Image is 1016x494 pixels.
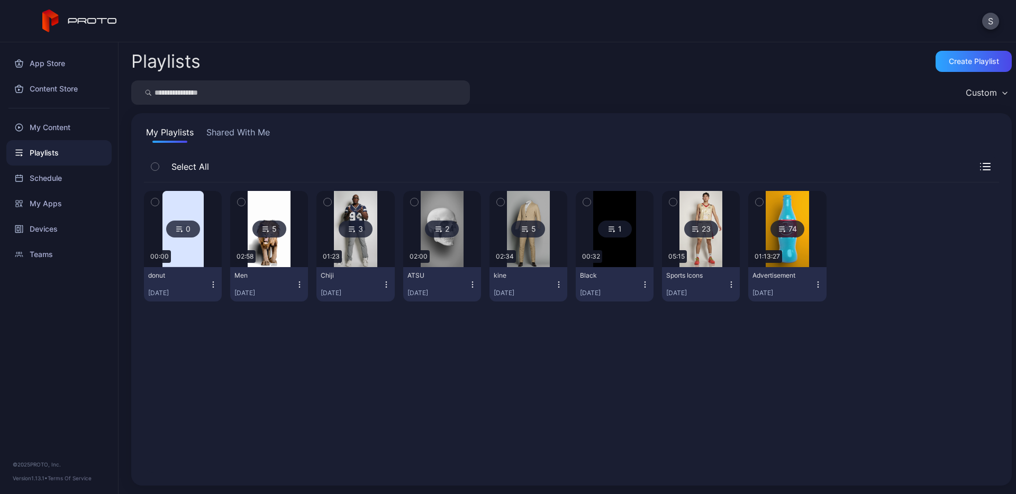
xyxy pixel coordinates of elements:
[936,51,1012,72] button: Create Playlist
[982,13,999,30] button: S
[6,166,112,191] a: Schedule
[494,271,552,280] div: kine
[148,289,209,297] div: [DATE]
[966,87,997,98] div: Custom
[48,475,92,481] a: Terms Of Service
[131,52,201,71] h2: Playlists
[234,289,295,297] div: [DATE]
[234,250,256,263] div: 02:58
[494,250,516,263] div: 02:34
[13,460,105,469] div: © 2025 PROTO, Inc.
[407,250,430,263] div: 02:00
[748,267,826,301] button: Advertisement[DATE]
[666,289,727,297] div: [DATE]
[13,475,48,481] span: Version 1.13.1 •
[407,289,468,297] div: [DATE]
[6,115,112,140] a: My Content
[666,271,724,280] div: Sports Icons
[6,191,112,216] a: My Apps
[144,126,196,143] button: My Playlists
[666,250,687,263] div: 05:15
[662,267,740,301] button: Sports Icons[DATE]
[6,216,112,242] a: Devices
[252,221,286,237] div: 5
[489,267,567,301] button: kine[DATE]
[204,126,272,143] button: Shared With Me
[752,250,782,263] div: 01:13:27
[684,221,718,237] div: 23
[598,221,632,237] div: 1
[407,271,466,280] div: ATSU
[339,221,373,237] div: 3
[166,160,209,173] span: Select All
[148,271,206,280] div: donut
[949,57,999,66] div: Create Playlist
[580,250,602,263] div: 00:32
[321,271,379,280] div: Chiji
[234,271,293,280] div: Men
[6,76,112,102] a: Content Store
[230,267,308,301] button: Men[DATE]
[6,242,112,267] a: Teams
[321,289,382,297] div: [DATE]
[752,289,813,297] div: [DATE]
[321,250,342,263] div: 01:23
[148,250,171,263] div: 00:00
[144,267,222,301] button: donut[DATE]
[403,267,481,301] button: ATSU[DATE]
[494,289,555,297] div: [DATE]
[6,51,112,76] a: App Store
[770,221,804,237] div: 74
[6,140,112,166] a: Playlists
[316,267,394,301] button: Chiji[DATE]
[576,267,654,301] button: Black[DATE]
[511,221,545,237] div: 5
[580,289,641,297] div: [DATE]
[580,271,638,280] div: Black
[166,221,200,237] div: 0
[752,271,811,280] div: Advertisement
[425,221,459,237] div: 2
[960,80,1012,105] button: Custom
